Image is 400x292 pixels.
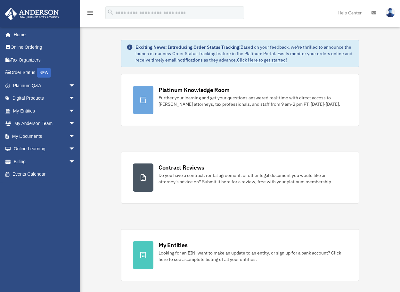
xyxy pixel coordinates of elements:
div: Looking for an EIN, want to make an update to an entity, or sign up for a bank account? Click her... [159,250,347,263]
a: My Documentsarrow_drop_down [4,130,85,143]
i: menu [86,9,94,17]
span: arrow_drop_down [69,79,82,92]
div: My Entities [159,241,187,249]
a: Billingarrow_drop_down [4,155,85,168]
div: Platinum Knowledge Room [159,86,230,94]
div: NEW [37,68,51,78]
div: Contract Reviews [159,163,204,171]
a: Home [4,28,82,41]
div: Further your learning and get your questions answered real-time with direct access to [PERSON_NAM... [159,95,347,107]
img: Anderson Advisors Platinum Portal [3,8,61,20]
a: Online Learningarrow_drop_down [4,143,85,155]
a: My Entitiesarrow_drop_down [4,104,85,117]
a: Events Calendar [4,168,85,181]
a: Click Here to get started! [237,57,287,63]
span: arrow_drop_down [69,104,82,118]
img: User Pic [386,8,395,17]
a: Platinum Knowledge Room Further your learning and get your questions answered real-time with dire... [121,74,359,126]
span: arrow_drop_down [69,92,82,105]
a: Order StatusNEW [4,66,85,79]
span: arrow_drop_down [69,117,82,130]
a: Platinum Q&Aarrow_drop_down [4,79,85,92]
a: Online Ordering [4,41,85,54]
span: arrow_drop_down [69,143,82,156]
strong: Exciting News: Introducing Order Status Tracking! [135,44,241,50]
a: My Anderson Teamarrow_drop_down [4,117,85,130]
a: menu [86,11,94,17]
a: Tax Organizers [4,54,85,66]
div: Based on your feedback, we're thrilled to announce the launch of our new Order Status Tracking fe... [135,44,354,63]
div: Do you have a contract, rental agreement, or other legal document you would like an attorney's ad... [159,172,347,185]
span: arrow_drop_down [69,155,82,168]
span: arrow_drop_down [69,130,82,143]
a: Digital Productsarrow_drop_down [4,92,85,105]
a: My Entities Looking for an EIN, want to make an update to an entity, or sign up for a bank accoun... [121,229,359,281]
i: search [107,9,114,16]
a: Contract Reviews Do you have a contract, rental agreement, or other legal document you would like... [121,152,359,204]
